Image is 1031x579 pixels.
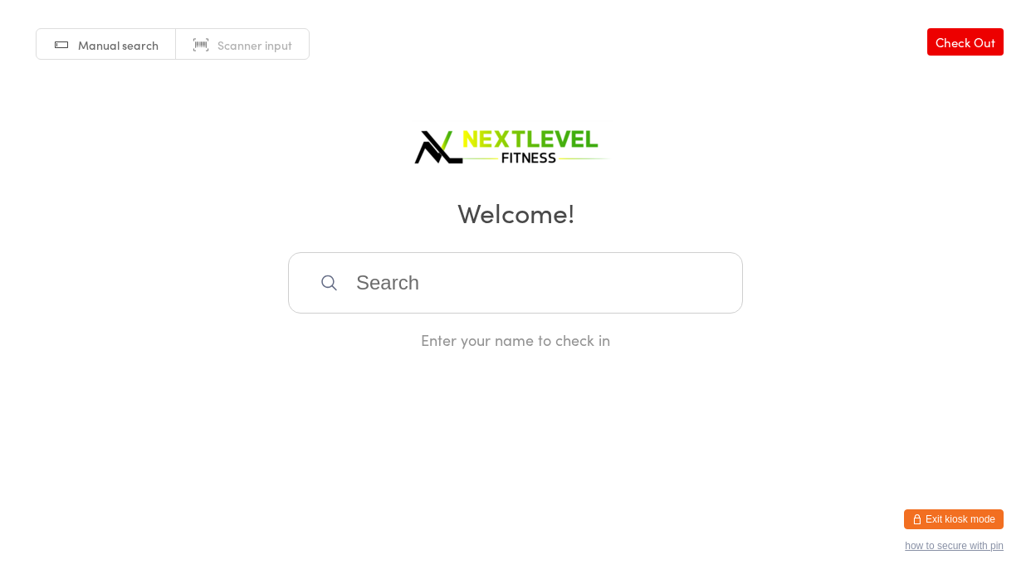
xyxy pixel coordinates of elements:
[904,509,1004,529] button: Exit kiosk mode
[78,36,159,53] span: Manual search
[412,116,619,170] img: Next Level Fitness
[288,252,743,314] input: Search
[288,329,743,350] div: Enter your name to check in
[905,540,1004,552] button: how to secure with pin
[217,36,292,53] span: Scanner input
[927,28,1004,56] a: Check Out
[17,193,1014,231] h2: Welcome!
